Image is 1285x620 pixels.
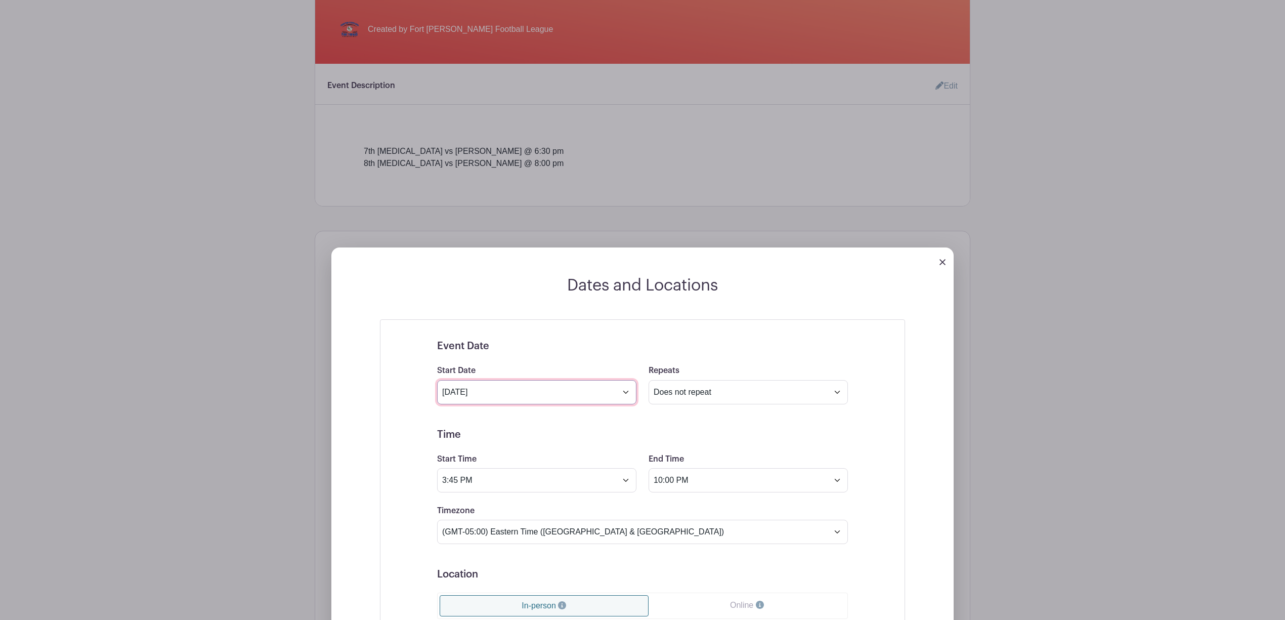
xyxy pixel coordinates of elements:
label: Start Date [437,366,476,376]
a: Online [649,595,845,615]
label: Start Time [437,454,477,464]
label: Repeats [649,366,679,376]
h5: Event Date [437,340,848,352]
h2: Dates and Locations [331,276,954,295]
label: Timezone [437,506,475,516]
label: End Time [649,454,684,464]
img: close_button-5f87c8562297e5c2d7936805f587ecaba9071eb48480494691a3f1689db116b3.svg [939,259,946,265]
input: Select [437,380,636,404]
a: In-person [440,595,649,616]
h5: Location [437,568,848,581]
h5: Time [437,429,848,441]
input: Select [649,468,848,492]
input: Select [437,468,636,492]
